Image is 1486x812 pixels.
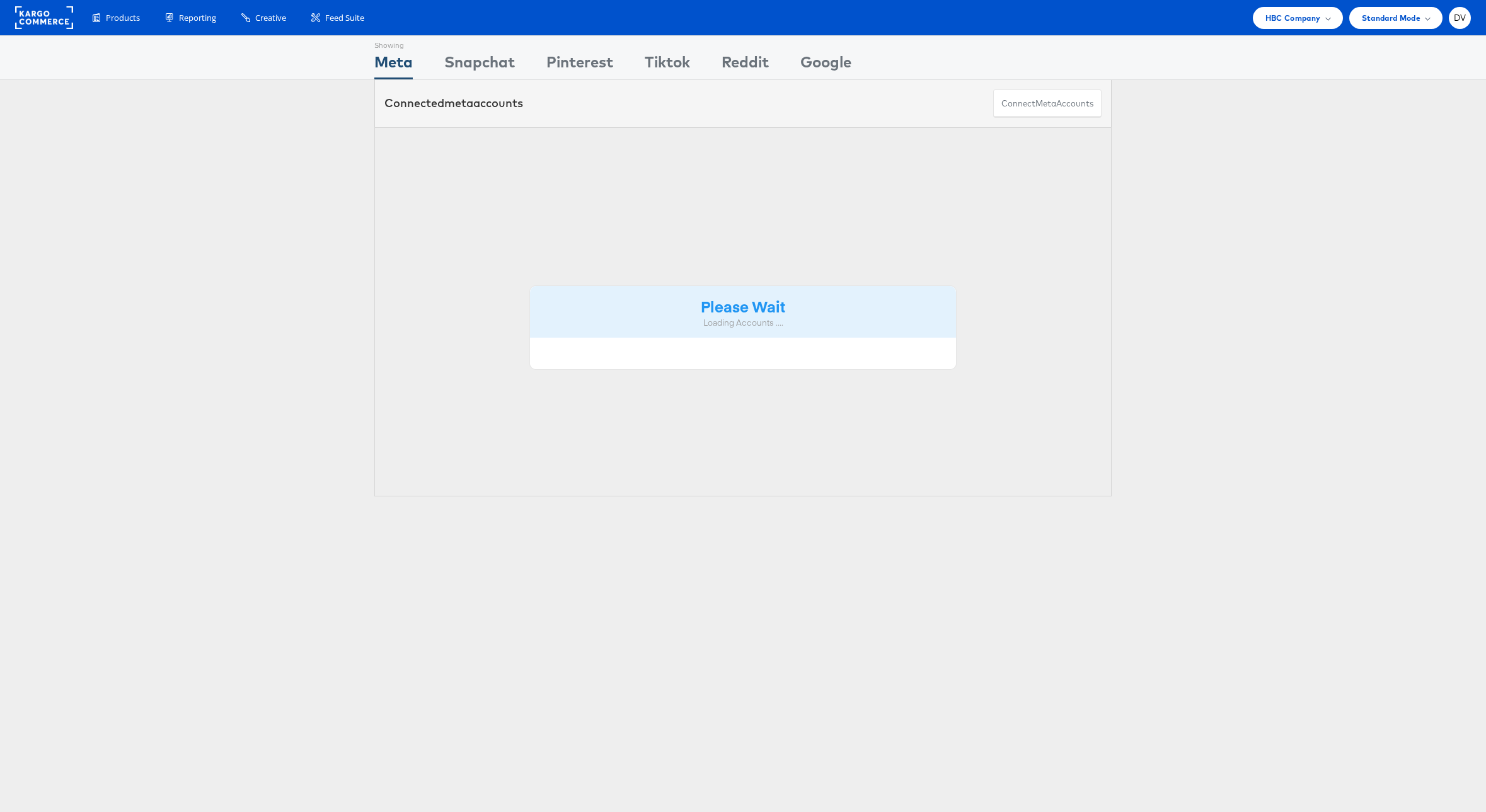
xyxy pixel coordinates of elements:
strong: Please Wait [701,295,785,316]
span: Creative [255,12,286,24]
div: Snapchat [444,51,515,79]
span: Products [106,12,140,24]
span: Feed Suite [325,12,364,24]
span: DV [1454,14,1466,22]
span: meta [1035,98,1056,110]
span: Standard Mode [1362,11,1420,25]
div: Tiktok [645,51,690,79]
button: ConnectmetaAccounts [993,89,1102,118]
div: Pinterest [546,51,613,79]
span: HBC Company [1265,11,1321,25]
div: Meta [374,51,413,79]
div: Loading Accounts .... [539,317,947,329]
span: meta [444,96,473,110]
div: Reddit [722,51,769,79]
div: Showing [374,36,413,51]
span: Reporting [179,12,216,24]
div: Connected accounts [384,95,523,112]
div: Google [800,51,851,79]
